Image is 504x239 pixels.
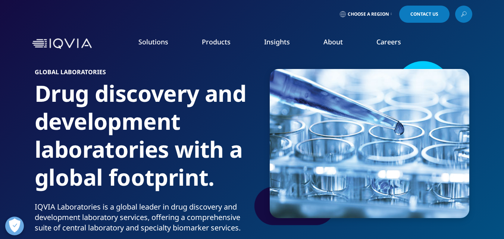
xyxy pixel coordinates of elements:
[348,11,389,17] span: Choose a Region
[5,217,24,235] button: Open Preferences
[270,69,469,218] img: q2_primary_014_600.jpg
[32,38,92,49] img: IQVIA Healthcare Information Technology and Pharma Clinical Research Company
[95,26,472,61] nav: Primary
[202,37,231,46] a: Products
[399,6,450,23] a: Contact Us
[376,37,401,46] a: Careers
[138,37,168,46] a: Solutions
[35,69,249,79] h6: Global Laboratories
[35,79,249,202] h1: Drug discovery and development laboratories with a global footprint.
[35,202,249,238] p: IQVIA Laboratories is a global leader in drug discovery and development laboratory services, offe...
[410,12,438,16] span: Contact Us
[264,37,290,46] a: Insights
[323,37,343,46] a: About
